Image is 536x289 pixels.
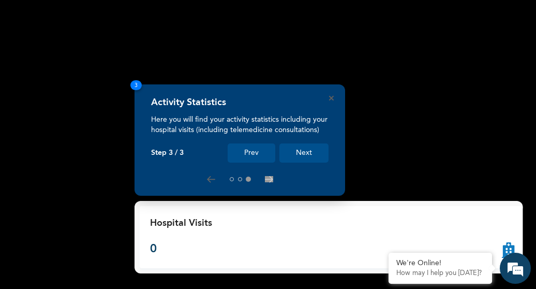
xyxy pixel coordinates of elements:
[150,216,212,230] p: Hospital Visits
[130,80,142,90] span: 3
[279,143,329,163] button: Next
[101,237,198,269] div: FAQs
[19,52,42,78] img: d_794563401_company_1708531726252_794563401
[170,5,195,30] div: Minimize live chat window
[150,241,212,258] p: 0
[151,97,226,108] h4: Activity Statistics
[5,201,197,237] textarea: Type your message and hit 'Enter'
[228,143,275,163] button: Prev
[54,58,174,71] div: Chat with us now
[151,149,184,157] p: Step 3 / 3
[396,259,484,268] div: We're Online!
[60,90,143,194] span: We're online!
[5,255,101,263] span: Conversation
[396,269,484,278] p: How may I help you today?
[329,96,334,100] button: Close
[151,114,329,135] p: Here you will find your activity statistics including your hospital visits (including telemedicin...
